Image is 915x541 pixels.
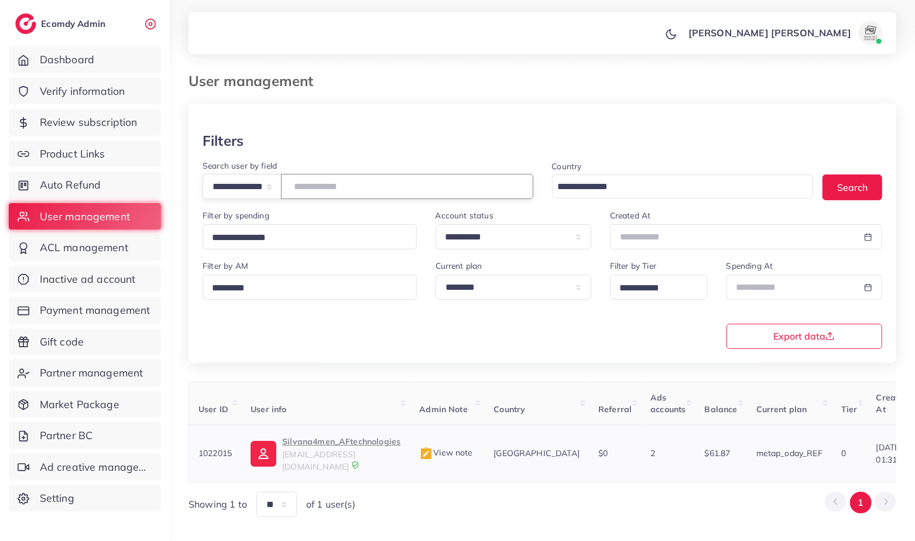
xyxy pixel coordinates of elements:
input: Search for option [208,279,402,297]
span: metap_oday_REF [756,448,823,458]
img: avatar [859,21,882,44]
h3: User management [189,73,323,90]
a: Gift code [9,328,161,355]
button: Export data [726,324,882,349]
span: Verify information [40,84,125,99]
div: Search for option [203,275,417,300]
span: Setting [40,491,74,506]
p: Silvana4men_AFtechnologies [282,434,400,448]
span: Product Links [40,146,105,162]
label: Created At [610,210,651,221]
a: logoEcomdy Admin [15,13,108,34]
span: [GEOGRAPHIC_DATA] [494,448,580,458]
a: Auto Refund [9,172,161,198]
div: Search for option [203,224,417,249]
a: User management [9,203,161,230]
label: Current plan [436,260,482,272]
span: 1022015 [198,448,232,458]
a: Setting [9,485,161,512]
a: Product Links [9,141,161,167]
label: Spending At [726,260,773,272]
span: Ad creative management [40,460,152,475]
div: Search for option [610,275,708,300]
a: Partner BC [9,422,161,449]
span: Admin Note [419,404,468,415]
a: Inactive ad account [9,266,161,293]
span: Showing 1 to [189,498,247,511]
span: ACL management [40,240,128,255]
span: Partner management [40,365,143,381]
input: Search for option [554,178,799,196]
span: Review subscription [40,115,138,130]
input: Search for option [615,279,693,297]
span: Referral [598,404,632,415]
img: logo [15,13,36,34]
span: [EMAIL_ADDRESS][DOMAIN_NAME] [282,449,355,471]
a: Ad creative management [9,454,161,481]
span: Gift code [40,334,84,350]
span: of 1 user(s) [306,498,355,511]
span: Current plan [756,404,807,415]
a: Partner management [9,359,161,386]
span: Auto Refund [40,177,101,193]
label: Filter by AM [203,260,248,272]
span: Market Package [40,397,119,412]
span: Partner BC [40,428,93,443]
a: Dashboard [9,46,161,73]
a: Verify information [9,78,161,105]
label: Filter by Tier [610,260,656,272]
h2: Ecomdy Admin [41,18,108,29]
img: 9CAL8B2pu8EFxCJHYAAAAldEVYdGRhdGU6Y3JlYXRlADIwMjItMTItMDlUMDQ6NTg6MzkrMDA6MDBXSlgLAAAAJXRFWHRkYXR... [351,461,359,469]
span: Country [494,404,525,415]
span: Create At [876,392,904,415]
div: Search for option [552,174,814,198]
label: Filter by spending [203,210,269,221]
span: Export data [773,331,835,341]
span: User info [251,404,286,415]
a: Payment management [9,297,161,324]
label: Account status [436,210,494,221]
a: Silvana4men_AFtechnologies[EMAIL_ADDRESS][DOMAIN_NAME] [251,434,400,472]
span: User management [40,209,130,224]
img: admin_note.cdd0b510.svg [419,447,433,461]
span: 2 [650,448,655,458]
ul: Pagination [825,492,896,513]
span: Inactive ad account [40,272,136,287]
span: Ads accounts [650,392,686,415]
span: Tier [841,404,858,415]
a: ACL management [9,234,161,261]
span: Dashboard [40,52,94,67]
span: Payment management [40,303,150,318]
span: View note [419,447,472,458]
button: Go to page 1 [850,492,872,513]
span: User ID [198,404,228,415]
input: Search for option [208,229,402,247]
a: Market Package [9,391,161,418]
button: Search [823,174,882,200]
span: $0 [598,448,608,458]
a: [PERSON_NAME] [PERSON_NAME]avatar [682,21,887,44]
p: [PERSON_NAME] [PERSON_NAME] [688,26,851,40]
label: Country [552,160,582,172]
span: 0 [841,448,846,458]
img: ic-user-info.36bf1079.svg [251,441,276,467]
span: [DATE] 01:31:17 [876,441,909,465]
span: Balance [705,404,738,415]
label: Search user by field [203,160,277,172]
span: $61.87 [705,448,731,458]
h3: Filters [203,132,244,149]
a: Review subscription [9,109,161,136]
